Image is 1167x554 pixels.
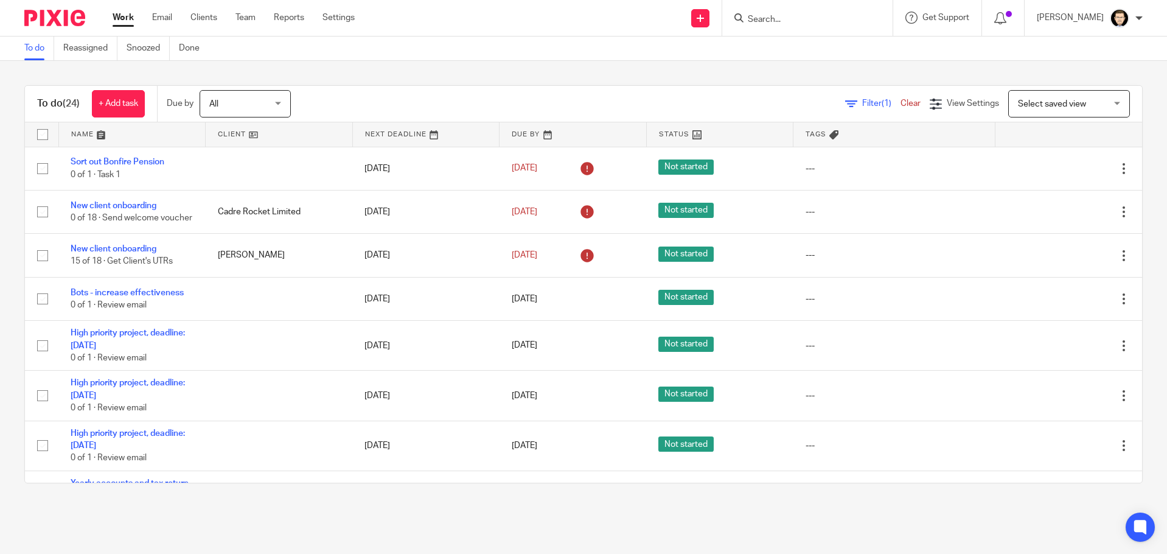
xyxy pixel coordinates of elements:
a: Snoozed [127,37,170,60]
td: [DATE] [352,277,500,320]
td: [DATE] [352,234,500,277]
span: 0 of 18 · Send welcome voucher [71,214,192,222]
a: New client onboarding [71,245,156,253]
span: Not started [658,247,714,262]
div: --- [806,340,983,352]
a: High priority project, deadline: [DATE] [71,329,185,349]
span: [DATE] [512,295,537,303]
p: [PERSON_NAME] [1037,12,1104,24]
span: Not started [658,160,714,175]
span: 0 of 1 · Review email [71,301,147,309]
div: --- [806,206,983,218]
span: [DATE] [512,441,537,450]
a: Email [152,12,172,24]
span: Not started [658,203,714,218]
span: [DATE] [512,251,537,259]
img: DavidBlack.format_png.resize_200x.png [1110,9,1129,28]
a: Yearly accounts and tax return [71,479,189,488]
td: [DATE] [352,421,500,471]
span: Filter [862,99,901,108]
td: [DATE] [352,147,500,190]
div: --- [806,390,983,402]
span: 0 of 1 · Task 1 [71,170,120,179]
a: Settings [322,12,355,24]
span: Tags [806,131,826,138]
td: [DATE] [352,190,500,233]
a: Clear [901,99,921,108]
span: Not started [658,437,714,452]
div: --- [806,249,983,261]
span: [DATE] [512,164,537,173]
td: Cadre Rocket Limited [206,190,353,233]
td: [PERSON_NAME] Family Partnership [206,471,353,533]
a: High priority project, deadline: [DATE] [71,379,185,399]
span: All [209,100,218,108]
span: [DATE] [512,391,537,400]
td: [PERSON_NAME] [206,234,353,277]
span: Get Support [922,13,969,22]
span: [DATE] [512,208,537,216]
a: + Add task [92,90,145,117]
span: Select saved view [1018,100,1086,108]
a: High priority project, deadline: [DATE] [71,429,185,450]
a: Bots - increase effectiveness [71,289,184,297]
span: 0 of 1 · Review email [71,454,147,462]
div: --- [806,163,983,175]
h1: To do [37,97,80,110]
p: Due by [167,97,193,110]
span: View Settings [947,99,999,108]
span: Not started [658,290,714,305]
a: To do [24,37,54,60]
span: 15 of 18 · Get Client's UTRs [71,258,173,266]
a: Done [179,37,209,60]
td: [DATE] [352,471,500,533]
td: [DATE] [352,371,500,421]
span: Not started [658,387,714,402]
a: Reassigned [63,37,117,60]
span: Not started [658,337,714,352]
a: Reports [274,12,304,24]
input: Search [747,15,856,26]
a: Work [113,12,134,24]
div: --- [806,293,983,305]
span: 0 of 1 · Review email [71,404,147,412]
a: New client onboarding [71,202,156,210]
a: Clients [190,12,217,24]
span: 0 of 1 · Review email [71,354,147,362]
img: Pixie [24,10,85,26]
a: Sort out Bonfire Pension [71,158,164,166]
span: (24) [63,99,80,108]
a: Team [235,12,256,24]
div: --- [806,440,983,452]
td: [DATE] [352,321,500,371]
span: (1) [882,99,891,108]
span: [DATE] [512,342,537,350]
